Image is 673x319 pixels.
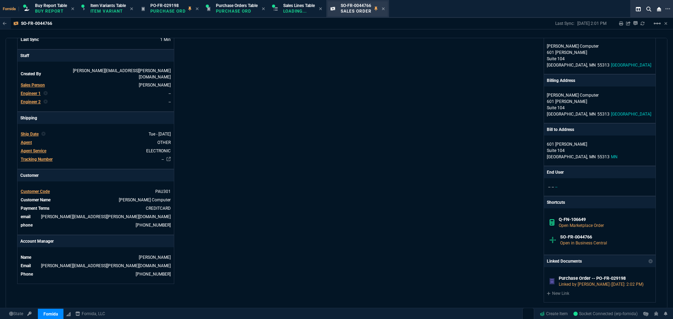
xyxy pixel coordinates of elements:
tr: undefined [20,205,171,212]
a: Global State [7,311,25,317]
tr: undefined [20,188,171,195]
span: -- [555,185,557,189]
span: [GEOGRAPHIC_DATA] [611,63,651,68]
a: New Link [547,290,653,297]
p: Shortcuts [544,196,655,208]
a: [PERSON_NAME][EMAIL_ADDRESS][PERSON_NAME][DOMAIN_NAME] [41,214,171,219]
span: MN [589,63,596,68]
nx-icon: Back to Table [3,21,7,26]
span: [GEOGRAPHIC_DATA] [611,112,651,117]
p: Customer [18,169,174,181]
p: Staff [18,50,174,62]
span: ELECTRONIC [146,148,171,153]
p: Suite 104 [547,105,653,111]
span: -- [548,185,550,189]
span: Email [21,263,31,268]
h6: Purchase Order -- PO-FR-029198 [559,276,650,281]
mat-icon: Example home icon [653,19,661,28]
span: MN [589,112,596,117]
span: MN [589,154,596,159]
span: -- [552,185,554,189]
span: Socket Connected (erp-fornida) [573,311,638,316]
span: 2025-08-12T00:00:00.000Z [149,132,171,137]
tr: undefined [20,262,171,269]
p: 601 [PERSON_NAME] [547,49,653,56]
span: Payment Terms [21,206,49,211]
span: 55313 [597,63,610,68]
span: Customer Name [21,197,50,202]
nx-icon: Close Tab [262,6,265,12]
p: Suite 104 [547,56,653,62]
p: SO-FR-0044766 [21,21,52,26]
nx-icon: Clear selected rep [43,99,48,105]
a: API TOKEN [25,311,34,317]
tr: undefined [20,271,171,278]
p: Billing Address [547,77,575,84]
span: Engineer 2 [21,99,41,104]
span: 55313 [597,154,610,159]
span: Ship Date [21,132,39,137]
a: Create Item [537,308,571,319]
p: End User [547,169,564,175]
p: Linked Documents [547,258,582,264]
p: Linked by [PERSON_NAME] ([DATE]: 2:02 PM) [559,281,650,287]
span: PO-FR-029198 [150,3,179,8]
h6: SO-FR-0044766 [560,234,650,240]
span: Item Variants Table [90,3,126,8]
p: Suite 104 [547,147,653,154]
a: yMSp-knw7LfGeRnWAAFt [573,311,638,317]
span: 55313 [597,112,610,117]
a: (612) 749-6986 [136,223,171,228]
nx-icon: Close Workbench [654,5,664,13]
p: Loading... [283,8,315,14]
p: Bill to Address [547,126,574,133]
tr: undefined [20,156,171,163]
a: msbcCompanyName [73,311,107,317]
p: Account Manager [18,235,174,247]
p: Purchase Order [216,8,251,14]
tr: undefined [20,196,171,203]
span: [GEOGRAPHIC_DATA], [547,63,588,68]
span: Phone [21,272,33,277]
p: Open Marketplace Order [559,222,650,229]
nx-icon: Split Panels [633,5,644,13]
nx-icon: Close Tab [130,6,133,12]
tr: undefined [20,254,171,261]
p: [PERSON_NAME] Computer [547,92,614,98]
a: Hide Workbench [664,21,667,26]
nx-icon: Close Tab [319,6,322,12]
p: Buy Report [35,8,67,14]
span: Created By [21,71,41,76]
p: Open in Business Central [560,240,650,246]
span: Agent Service [21,148,46,153]
span: Purchase Orders Table [216,3,258,8]
a: [PERSON_NAME] [139,255,171,260]
p: 601 [PERSON_NAME] [547,141,653,147]
span: OTHER [157,140,171,145]
span: [GEOGRAPHIC_DATA], [547,112,588,117]
nx-icon: Close Tab [71,6,74,12]
a: -- [162,157,164,162]
span: phone [21,223,33,228]
span: Customer Code [21,189,50,194]
span: MN [611,154,618,159]
span: FIONA.ROSSI@FORNIDA.COM [73,68,171,79]
tr: steve@paumen.com [20,213,171,220]
tr: undefined [20,82,171,89]
p: 601 [PERSON_NAME] [547,98,653,105]
a: 469-249-2107 [136,272,171,277]
a: Paumen Computer [119,197,171,202]
tr: 8/12/25 => 2:01 PM [20,36,171,43]
tr: undefined [20,131,171,138]
p: Purchase Order [150,8,185,14]
span: ROSS [139,83,171,88]
tr: undefined [20,147,171,154]
p: Sales Order [341,8,372,14]
span: Fornida [3,7,19,11]
span: Name [21,255,31,260]
span: Sales Person [21,83,45,88]
span: CREDITCARD [146,206,171,211]
tr: (612) 749-6986 [20,222,171,229]
span: Sales Lines Table [283,3,315,8]
span: Engineer 1 [21,91,41,96]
